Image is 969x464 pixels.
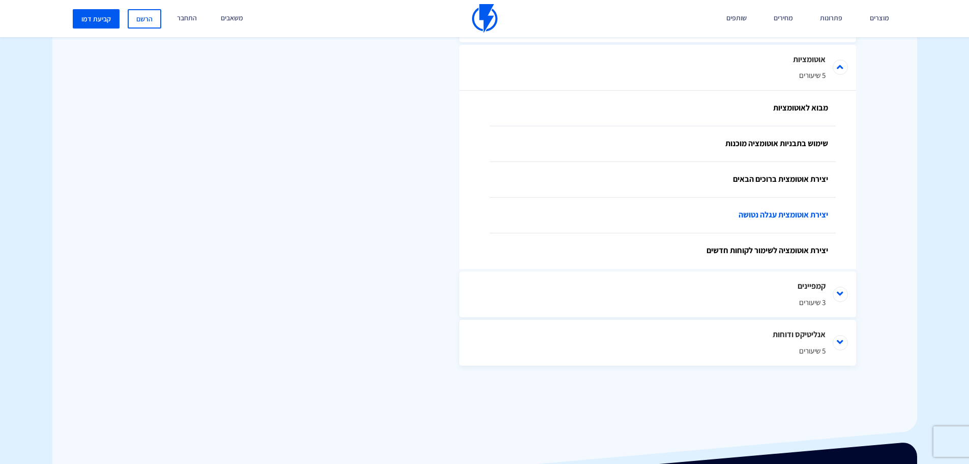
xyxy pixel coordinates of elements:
a: שימוש בתבניות אוטומציה מוכנות [490,126,836,162]
a: יצירת אוטומצית ברוכים הבאים [490,162,836,198]
li: אוטומציות [459,45,856,91]
a: מבוא לאוטומציות [490,91,836,126]
a: קביעת דמו [73,9,120,29]
a: הרשם [128,9,161,29]
span: 3 שיעורים [490,297,826,308]
span: 5 שיעורים [490,345,826,356]
li: אנליטיקס ודוחות [459,320,856,366]
a: יצירת אוטומצית עגלה נטושה [490,198,836,233]
a: יצירת אוטומציה לשימור לקוחות חדשים [490,233,836,269]
li: קמפיינים [459,271,856,317]
span: 5 שיעורים [490,70,826,80]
